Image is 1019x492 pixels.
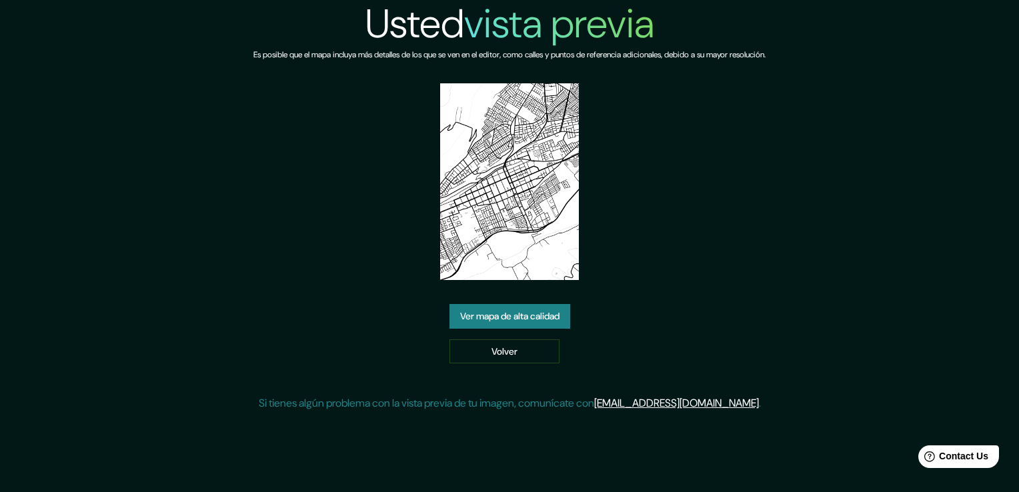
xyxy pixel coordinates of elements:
a: Ver mapa de alta calidad [449,304,570,329]
iframe: Help widget launcher [900,440,1004,477]
img: created-map-preview [440,83,580,280]
p: Si tienes algún problema con la vista previa de tu imagen, comunícate con . [259,395,761,411]
h6: Es posible que el mapa incluya más detalles de los que se ven en el editor, como calles y puntos ... [253,48,766,62]
a: Volver [449,339,560,364]
a: [EMAIL_ADDRESS][DOMAIN_NAME] [594,396,759,410]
